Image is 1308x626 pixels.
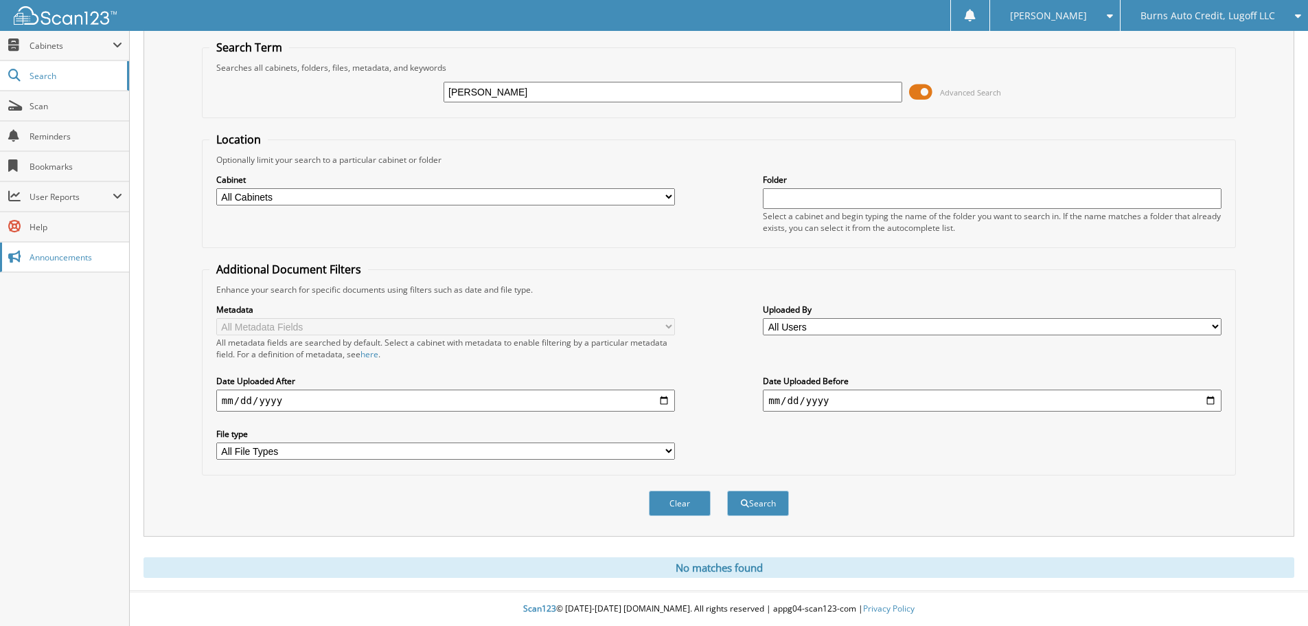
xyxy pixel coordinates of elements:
[763,304,1221,315] label: Uploaded By
[130,592,1308,626] div: © [DATE]-[DATE] [DOMAIN_NAME]. All rights reserved | appg04-scan123-com |
[940,87,1001,98] span: Advanced Search
[216,428,675,440] label: File type
[14,6,117,25] img: scan123-logo-white.svg
[360,348,378,360] a: here
[30,251,122,263] span: Announcements
[144,557,1294,578] div: No matches found
[649,491,711,516] button: Clear
[216,337,675,360] div: All metadata fields are searched by default. Select a cabinet with metadata to enable filtering b...
[216,304,675,315] label: Metadata
[209,132,268,147] legend: Location
[209,262,368,277] legend: Additional Document Filters
[30,221,122,233] span: Help
[763,390,1221,412] input: end
[30,131,122,142] span: Reminders
[863,603,915,614] a: Privacy Policy
[30,40,113,52] span: Cabinets
[216,174,675,186] label: Cabinet
[763,375,1221,387] label: Date Uploaded Before
[30,161,122,172] span: Bookmarks
[727,491,789,516] button: Search
[30,70,120,82] span: Search
[209,40,289,55] legend: Search Term
[763,210,1221,234] div: Select a cabinet and begin typing the name of the folder you want to search in. If the name match...
[523,603,556,614] span: Scan123
[209,62,1228,74] div: Searches all cabinets, folders, files, metadata, and keywords
[216,375,675,387] label: Date Uploaded After
[1010,12,1087,20] span: [PERSON_NAME]
[209,284,1228,295] div: Enhance your search for specific documents using filters such as date and file type.
[30,191,113,203] span: User Reports
[216,390,675,412] input: start
[1140,12,1275,20] span: Burns Auto Credit, Lugoff LLC
[1239,560,1308,626] iframe: Chat Widget
[30,100,122,112] span: Scan
[209,154,1228,166] div: Optionally limit your search to a particular cabinet or folder
[763,174,1221,186] label: Folder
